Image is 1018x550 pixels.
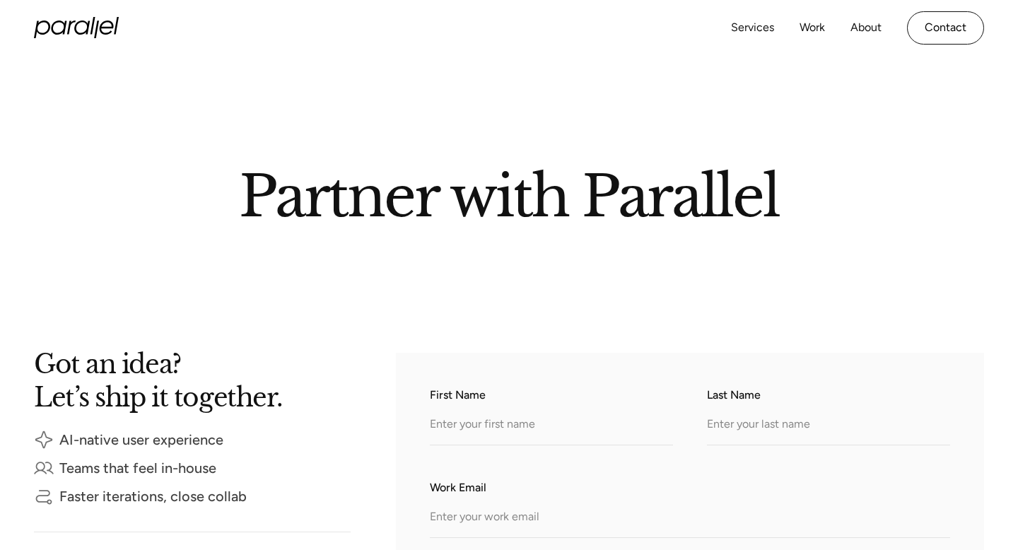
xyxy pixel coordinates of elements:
[430,406,673,445] input: Enter your first name
[59,491,247,501] div: Faster iterations, close collab
[106,169,912,217] h2: Partner with Parallel
[800,18,825,38] a: Work
[430,499,950,538] input: Enter your work email
[34,17,119,38] a: home
[707,387,950,404] label: Last Name
[59,435,223,445] div: AI-native user experience
[731,18,774,38] a: Services
[850,18,882,38] a: About
[707,406,950,445] input: Enter your last name
[59,463,216,473] div: Teams that feel in-house
[430,479,950,496] label: Work Email
[430,387,673,404] label: First Name
[34,353,351,407] h2: Got an idea? Let’s ship it together.
[907,11,984,45] a: Contact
